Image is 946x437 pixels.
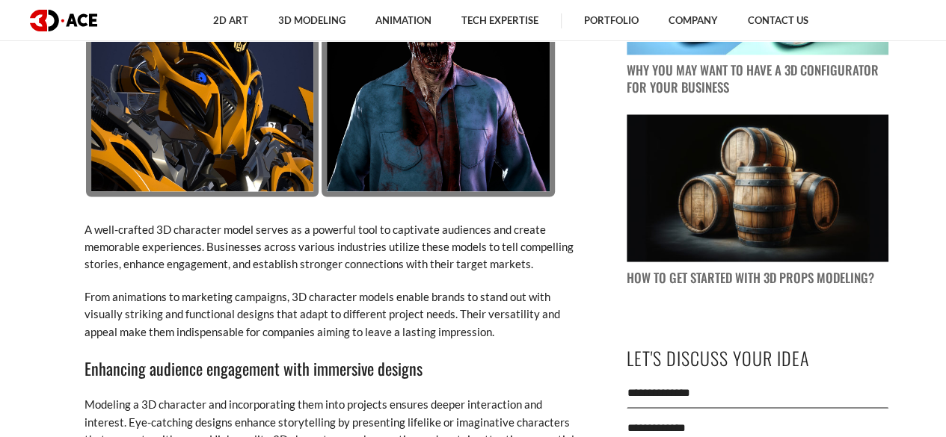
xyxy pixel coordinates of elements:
[627,62,888,96] p: Why You May Want to Have a 3D Configurator for Your Business
[627,114,888,286] a: blog post image How to Get Started with 3D Props Modeling?
[627,341,888,374] p: Let's Discuss Your Idea
[85,220,578,273] p: A well-crafted 3D character model serves as a powerful tool to captivate audiences and create mem...
[627,269,888,286] p: How to Get Started with 3D Props Modeling?
[85,288,578,340] p: From animations to marketing campaigns, 3D character models enable brands to stand out with visua...
[30,10,97,31] img: logo dark
[627,114,888,261] img: blog post image
[85,355,578,380] h3: Enhancing audience engagement with immersive designs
